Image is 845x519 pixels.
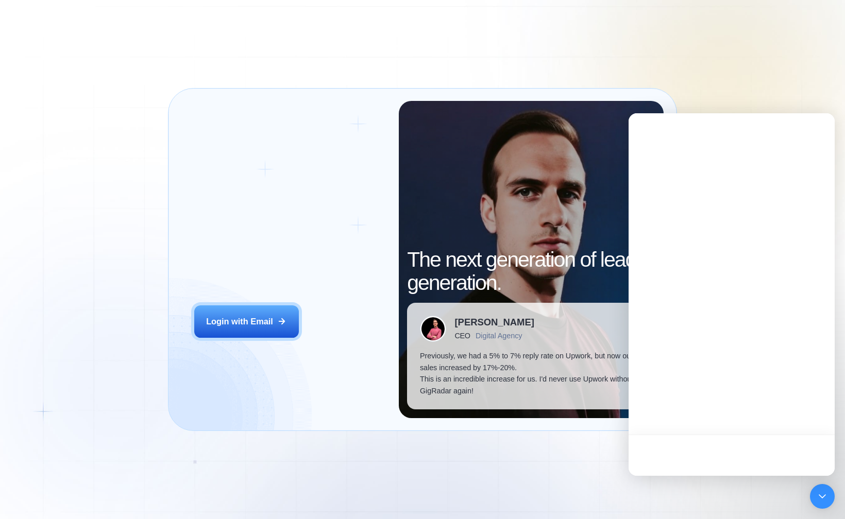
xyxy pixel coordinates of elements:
[194,305,299,338] button: Login with Email
[407,248,655,295] h2: The next generation of lead generation.
[455,332,470,340] div: CEO
[420,350,643,396] p: Previously, we had a 5% to 7% reply rate on Upwork, but now our sales increased by 17%-20%. This ...
[810,484,835,509] div: Open Intercom Messenger
[455,318,534,327] div: [PERSON_NAME]
[206,316,273,327] div: Login with Email
[476,332,522,340] div: Digital Agency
